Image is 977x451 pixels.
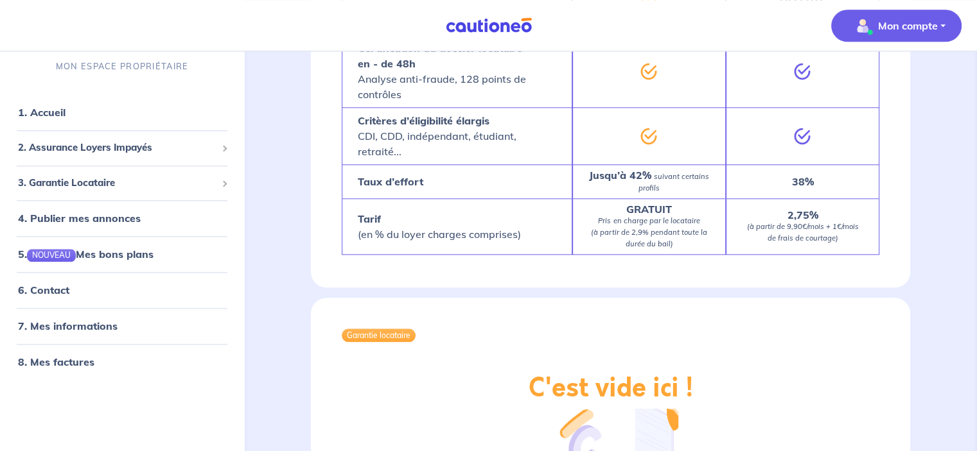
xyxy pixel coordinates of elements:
strong: Tarif [358,212,381,225]
em: Pris en charge par le locataire (à partir de 2,9% pendant toute la durée du bail) [591,216,707,248]
a: 4. Publier mes annonces [18,212,141,225]
em: suivant certains profils [638,172,709,192]
strong: Certification du dossier locataire en - de 48h [358,42,522,70]
img: Cautioneo [441,17,537,33]
h2: C'est vide ici ! [529,373,693,404]
p: (en % du loyer charges comprises) [358,211,521,242]
button: illu_account_valid_menu.svgMon compte [831,10,962,42]
strong: GRATUIT [626,203,672,216]
a: 1. Accueil [18,106,66,119]
strong: Jusqu’à 42% [589,169,651,182]
a: 7. Mes informations [18,320,118,333]
div: 5.NOUVEAUMes bons plans [5,241,239,267]
div: 8. Mes factures [5,350,239,375]
div: Garantie locataire [342,328,416,341]
div: 7. Mes informations [5,314,239,339]
p: Analyse anti-fraude, 128 points de contrôles [358,40,556,102]
div: 6. Contact [5,278,239,303]
a: 5.NOUVEAUMes bons plans [18,248,154,260]
span: 3. Garantie Locataire [18,176,216,191]
div: 2. Assurance Loyers Impayés [5,135,239,160]
p: Mon compte [878,18,938,33]
div: 4. Publier mes annonces [5,205,239,231]
strong: Taux d’effort [358,175,423,188]
span: 2. Assurance Loyers Impayés [18,140,216,155]
a: 6. Contact [18,284,69,297]
a: 8. Mes factures [18,356,94,369]
strong: Critères d’éligibilité élargis [358,114,489,127]
strong: 2,75% [787,208,818,221]
p: CDI, CDD, indépendant, étudiant, retraité... [358,113,556,159]
p: MON ESPACE PROPRIÉTAIRE [56,60,188,72]
img: illu_account_valid_menu.svg [852,15,873,36]
strong: 38% [791,175,813,188]
div: 1. Accueil [5,99,239,125]
div: 3. Garantie Locataire [5,171,239,196]
em: (à partir de 9,90€/mois + 1€/mois de frais de courtage) [746,222,858,243]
